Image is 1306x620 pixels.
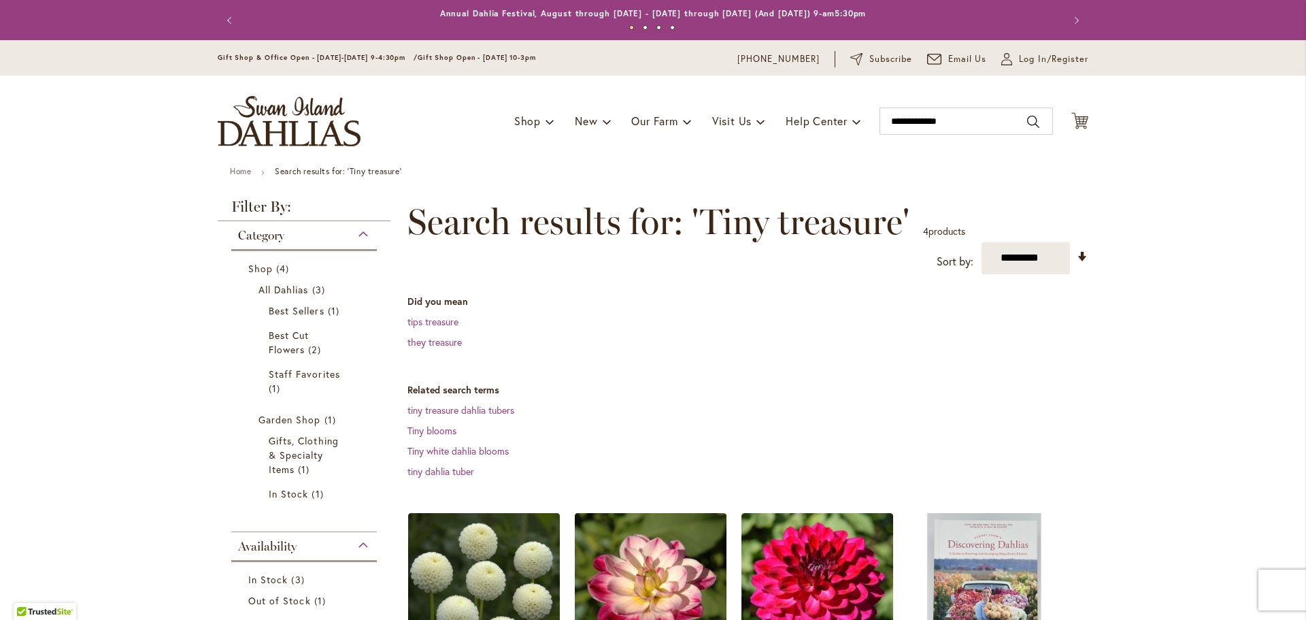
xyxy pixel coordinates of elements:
button: Previous [218,7,245,34]
a: Home [230,166,251,176]
span: 4 [923,225,928,238]
a: Shop [248,261,363,276]
strong: Filter By: [218,199,390,221]
span: In Stock [269,487,308,500]
span: Gift Shop Open - [DATE] 10-3pm [418,53,536,62]
a: tips treasure [407,315,458,328]
span: Garden Shop [258,413,321,426]
span: Category [238,228,284,243]
p: products [923,221,965,242]
a: Staff Favorites [269,367,343,395]
dt: Related search terms [407,383,1088,397]
a: tiny treasure dahlia tubers [407,404,514,417]
span: 1 [324,412,339,427]
span: Out of Stock [248,594,311,607]
a: In Stock [269,487,343,501]
label: Sort by: [937,249,973,274]
a: Best Sellers [269,304,343,318]
a: Email Us [927,52,987,66]
span: 1 [314,593,329,608]
button: 1 of 4 [629,25,634,30]
span: Gifts, Clothing & Specialty Items [269,434,339,476]
dt: Did you mean [407,295,1088,308]
a: [PHONE_NUMBER] [737,52,820,66]
span: Best Cut Flowers [269,329,309,356]
span: Shop [248,262,273,275]
span: Search results for: 'Tiny treasure' [407,201,909,242]
span: Subscribe [869,52,912,66]
span: 4 [276,261,292,276]
span: All Dahlias [258,283,309,296]
span: In Stock [248,573,288,586]
a: Subscribe [850,52,912,66]
span: 1 [328,304,343,318]
strong: Search results for: 'Tiny treasure' [275,166,401,176]
span: Gift Shop & Office Open - [DATE]-[DATE] 9-4:30pm / [218,53,418,62]
a: Best Cut Flowers [269,328,343,357]
span: 1 [298,462,313,476]
a: Log In/Register [1001,52,1088,66]
a: Tiny white dahlia blooms [407,444,509,457]
a: Tiny blooms [407,424,456,437]
span: Help Center [786,114,848,128]
button: 4 of 4 [670,25,675,30]
a: they treasure [407,336,462,348]
a: Out of Stock 1 [248,593,363,608]
a: Annual Dahlia Festival, August through [DATE] - [DATE] through [DATE] (And [DATE]) 9-am5:30pm [440,8,867,18]
span: 1 [312,487,326,501]
a: In Stock 3 [248,572,363,587]
span: Email Us [948,52,987,66]
button: 2 of 4 [643,25,648,30]
span: Log In/Register [1019,52,1088,66]
span: New [575,114,597,128]
span: Our Farm [631,114,677,128]
button: Next [1061,7,1088,34]
span: Best Sellers [269,304,324,317]
a: tiny dahlia tuber [407,465,474,478]
span: 1 [269,381,284,395]
a: store logo [218,96,361,146]
span: Staff Favorites [269,368,340,380]
span: Visit Us [712,114,752,128]
a: All Dahlias [258,282,353,297]
span: 3 [291,572,307,587]
a: Gifts, Clothing &amp; Specialty Items [269,434,343,476]
span: Shop [514,114,541,128]
span: 3 [312,282,329,297]
span: 2 [308,342,324,357]
button: 3 of 4 [656,25,661,30]
span: Availability [238,539,297,554]
a: Garden Shop [258,412,353,427]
